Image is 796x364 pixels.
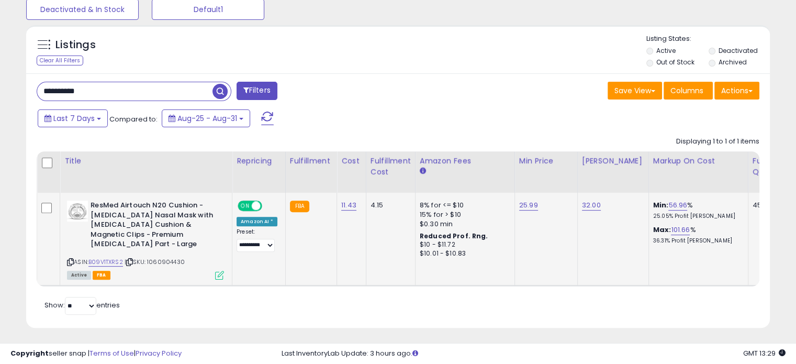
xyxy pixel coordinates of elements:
[653,213,740,220] p: 25.05% Profit [PERSON_NAME]
[519,200,538,211] a: 25.99
[10,348,49,358] strong: Copyright
[64,156,228,167] div: Title
[88,258,123,267] a: B09V1TXRS2
[109,114,158,124] span: Compared to:
[519,156,573,167] div: Min Price
[239,202,252,211] span: ON
[653,225,740,245] div: %
[420,240,507,249] div: $10 - $11.72
[371,201,407,210] div: 4.15
[177,113,237,124] span: Aug-25 - Aug-31
[420,231,488,240] b: Reduced Prof. Rng.
[290,156,332,167] div: Fulfillment
[420,210,507,219] div: 15% for > $10
[653,156,744,167] div: Markup on Cost
[282,349,786,359] div: Last InventoryLab Update: 3 hours ago.
[648,151,748,193] th: The percentage added to the cost of goods (COGS) that forms the calculator for Min & Max prices.
[676,137,759,147] div: Displaying 1 to 1 of 1 items
[290,201,309,212] small: FBA
[653,237,740,245] p: 36.31% Profit [PERSON_NAME]
[753,156,789,178] div: Fulfillable Quantity
[420,167,426,176] small: Amazon Fees.
[653,200,669,210] b: Min:
[753,201,785,210] div: 45
[237,228,277,252] div: Preset:
[420,219,507,229] div: $0.30 min
[718,46,757,55] label: Deactivated
[136,348,182,358] a: Privacy Policy
[162,109,250,127] button: Aug-25 - Aug-31
[37,56,83,65] div: Clear All Filters
[371,156,411,178] div: Fulfillment Cost
[582,156,644,167] div: [PERSON_NAME]
[743,348,786,358] span: 2025-09-8 13:29 GMT
[668,200,687,211] a: 56.96
[261,202,277,211] span: OFF
[582,200,601,211] a: 32.00
[664,82,713,100] button: Columns
[646,34,770,44] p: Listing States:
[237,156,281,167] div: Repricing
[670,85,703,96] span: Columns
[67,271,91,280] span: All listings currently available for purchase on Amazon
[53,113,95,124] span: Last 7 Days
[653,225,671,235] b: Max:
[237,82,277,100] button: Filters
[125,258,185,266] span: | SKU: 1060904430
[420,156,510,167] div: Amazon Fees
[671,225,690,235] a: 101.66
[656,58,694,67] label: Out of Stock
[93,271,110,280] span: FBA
[341,200,356,211] a: 11.43
[237,217,277,226] div: Amazon AI *
[714,82,759,100] button: Actions
[420,249,507,258] div: $10.01 - $10.83
[420,201,507,210] div: 8% for <= $10
[653,201,740,220] div: %
[67,201,88,222] img: 41CfSEEk1-L._SL40_.jpg
[55,38,96,52] h5: Listings
[656,46,676,55] label: Active
[89,348,134,358] a: Terms of Use
[91,201,218,252] b: ResMed Airtouch N20 Cushion - [MEDICAL_DATA] Nasal Mask with [MEDICAL_DATA] Cushion & Magnetic Cl...
[38,109,108,127] button: Last 7 Days
[608,82,662,100] button: Save View
[718,58,746,67] label: Archived
[10,349,182,359] div: seller snap | |
[341,156,362,167] div: Cost
[67,201,224,278] div: ASIN:
[44,300,120,310] span: Show: entries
